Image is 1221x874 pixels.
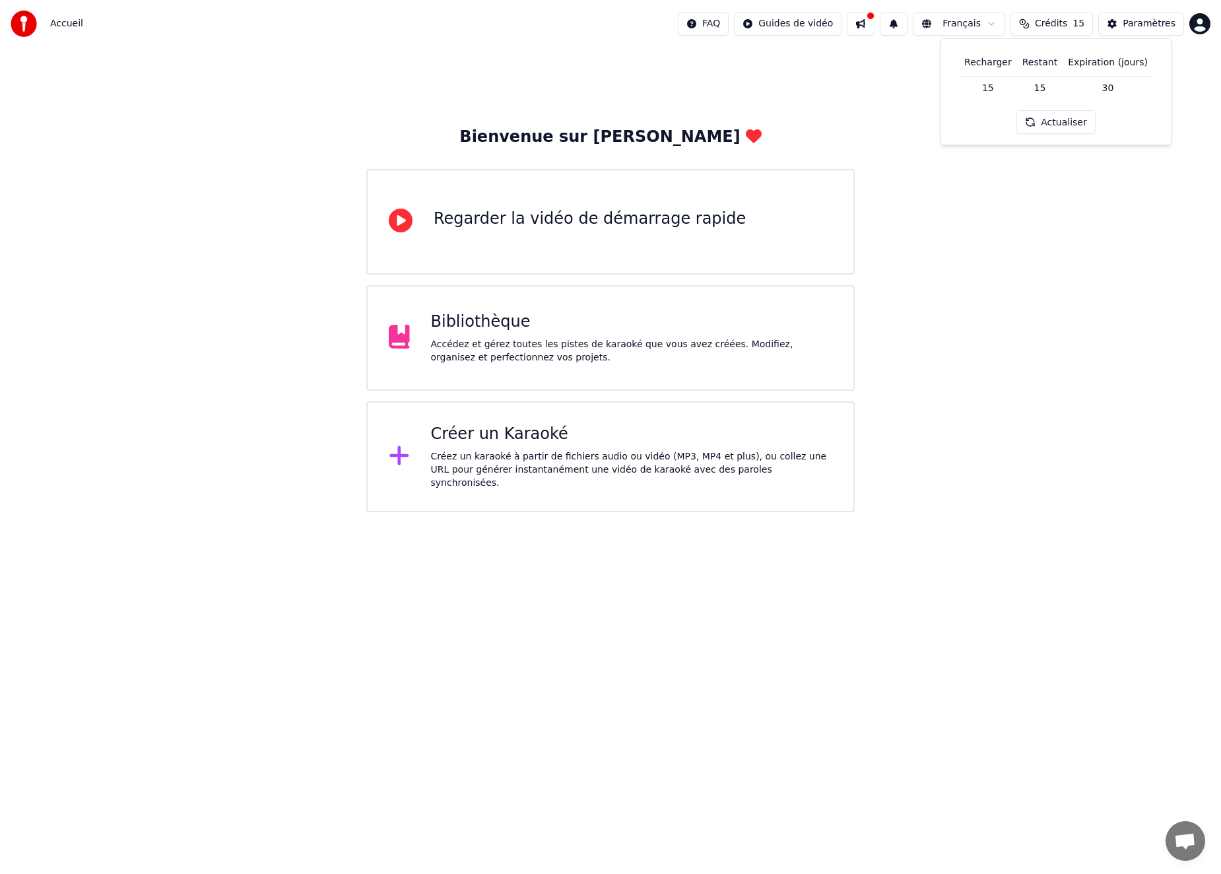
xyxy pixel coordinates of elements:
button: Paramètres [1098,12,1184,36]
th: Expiration (jours) [1063,50,1153,76]
div: Paramètres [1123,17,1175,30]
div: Bienvenue sur [PERSON_NAME] [459,127,761,148]
span: Crédits [1035,17,1067,30]
th: Restant [1017,50,1063,76]
th: Recharger [959,50,1017,76]
nav: breadcrumb [50,17,83,30]
div: Accédez et gérez toutes les pistes de karaoké que vous avez créées. Modifiez, organisez et perfec... [431,338,833,364]
td: 15 [1017,76,1063,100]
span: Accueil [50,17,83,30]
div: Regarder la vidéo de démarrage rapide [434,209,746,230]
td: 30 [1063,76,1153,100]
img: youka [11,11,37,37]
span: 15 [1072,17,1084,30]
a: Ouvrir le chat [1166,821,1205,861]
button: Actualiser [1016,110,1095,134]
div: Créer un Karaoké [431,424,833,445]
button: Crédits15 [1010,12,1093,36]
button: Guides de vidéo [734,12,841,36]
button: FAQ [678,12,729,36]
div: Bibliothèque [431,312,833,333]
td: 15 [959,76,1017,100]
div: Créez un karaoké à partir de fichiers audio ou vidéo (MP3, MP4 et plus), ou collez une URL pour g... [431,450,833,490]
